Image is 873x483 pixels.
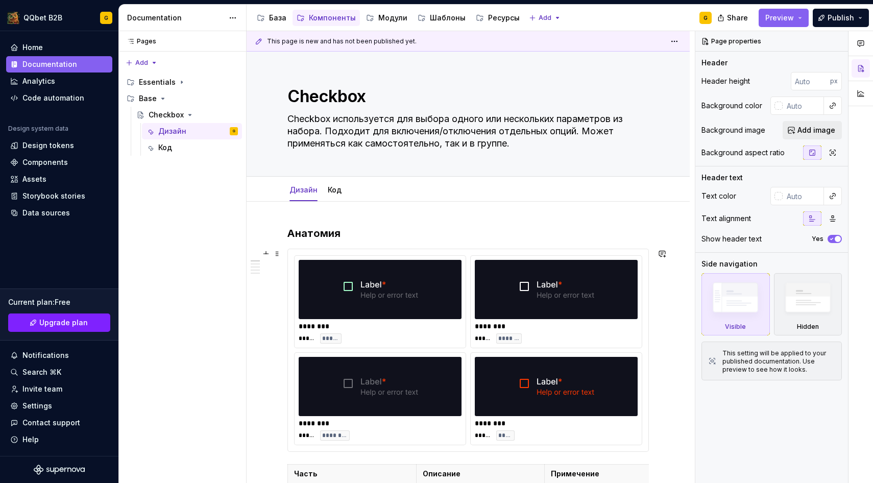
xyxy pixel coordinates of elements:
a: Documentation [6,56,112,73]
a: Home [6,39,112,56]
div: Код [324,179,346,200]
a: Data sources [6,205,112,221]
div: Essentials [123,74,242,90]
div: Дизайн [158,126,186,136]
a: Шаблоны [414,10,470,26]
div: Background color [701,101,762,111]
div: Design system data [8,125,68,133]
div: Background aspect ratio [701,148,785,158]
div: Header [701,58,727,68]
a: Модули [362,10,411,26]
div: Pages [123,37,156,45]
div: Base [123,90,242,107]
div: Home [22,42,43,53]
a: Код [328,185,342,194]
a: Settings [6,398,112,414]
a: Analytics [6,73,112,89]
button: Add [526,11,564,25]
div: Data sources [22,208,70,218]
div: Analytics [22,76,55,86]
div: Storybook stories [22,191,85,201]
textarea: Checkbox [285,84,647,109]
div: Visible [701,273,770,335]
span: Add image [797,125,835,135]
a: Storybook stories [6,188,112,204]
button: Notifications [6,347,112,364]
button: Help [6,431,112,448]
textarea: Checkbox используется для выбора одного или нескольких параметров из набора. Подходит для включен... [285,111,647,152]
div: Settings [22,401,52,411]
a: База [253,10,290,26]
div: Шаблоны [430,13,466,23]
div: QQbet B2B [23,13,62,23]
svg: Supernova Logo [34,465,85,475]
div: Text alignment [701,213,751,224]
span: Add [135,59,148,67]
div: Contact support [22,418,80,428]
span: This page is new and has not been published yet. [267,37,417,45]
span: Share [727,13,748,23]
div: Дизайн [285,179,322,200]
a: Components [6,154,112,171]
p: Часть [294,469,410,479]
div: Hidden [797,323,819,331]
div: Ресурсы [488,13,520,23]
div: База [269,13,286,23]
div: Page tree [123,74,242,156]
div: Notifications [22,350,69,360]
label: Yes [812,235,823,243]
a: Code automation [6,90,112,106]
div: Design tokens [22,140,74,151]
p: Описание [423,469,539,479]
a: Компоненты [293,10,360,26]
div: Documentation [127,13,224,23]
input: Auto [783,187,824,205]
a: Код [142,139,242,156]
div: Current plan : Free [8,297,110,307]
div: Essentials [139,77,176,87]
button: Add [123,56,161,70]
div: Documentation [22,59,77,69]
p: Примечение [551,469,667,479]
div: G [704,14,708,22]
a: Assets [6,171,112,187]
div: This setting will be applied to your published documentation. Use preview to see how it looks. [722,349,835,374]
a: Upgrade plan [8,313,110,332]
div: Модули [378,13,407,23]
div: Invite team [22,384,62,394]
div: Visible [725,323,746,331]
div: Header height [701,76,750,86]
input: Auto [783,96,824,115]
div: Checkbox [149,110,184,120]
a: ДизайнG [142,123,242,139]
p: px [830,77,838,85]
div: Text color [701,191,736,201]
a: Ресурсы [472,10,524,26]
div: Компоненты [309,13,356,23]
div: Components [22,157,68,167]
div: Header text [701,173,743,183]
button: Publish [813,9,869,27]
button: Share [712,9,755,27]
a: Checkbox [132,107,242,123]
div: Page tree [253,8,524,28]
button: Contact support [6,415,112,431]
div: Help [22,434,39,445]
button: QQbet B2BG [2,7,116,29]
span: Preview [765,13,794,23]
div: Assets [22,174,46,184]
div: Код [158,142,172,153]
a: Дизайн [289,185,318,194]
img: 491028fe-7948-47f3-9fb2-82dab60b8b20.png [7,12,19,24]
a: Invite team [6,381,112,397]
div: Code automation [22,93,84,103]
a: Design tokens [6,137,112,154]
div: Hidden [774,273,842,335]
span: Add [539,14,551,22]
h3: Анатомия [287,226,649,240]
div: Base [139,93,157,104]
div: Background image [701,125,765,135]
span: Publish [828,13,854,23]
div: G [104,14,108,22]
